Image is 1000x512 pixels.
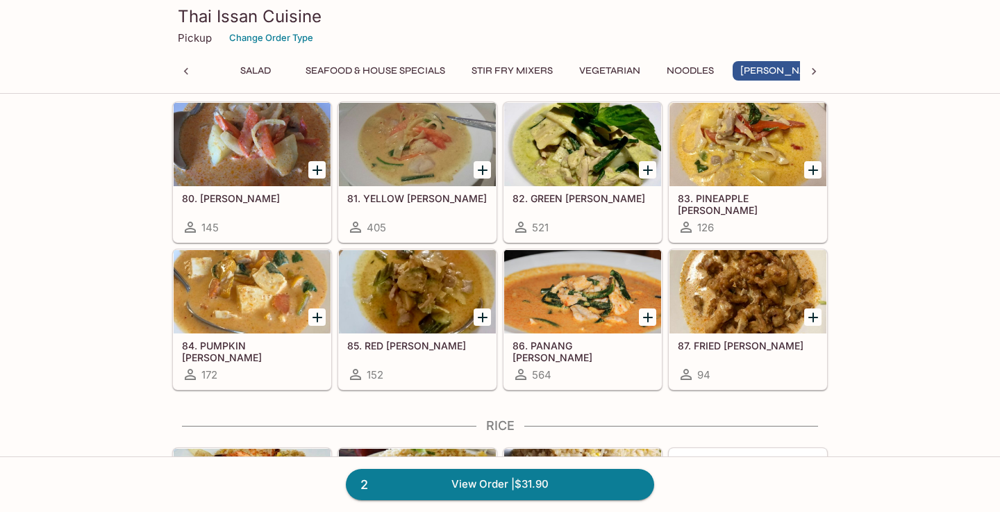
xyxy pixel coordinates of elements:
[346,469,654,499] a: 2View Order |$31.90
[174,250,331,333] div: 84. PUMPKIN CURRY
[178,31,212,44] p: Pickup
[182,192,322,204] h5: 80. [PERSON_NAME]
[182,340,322,363] h5: 84. PUMPKIN [PERSON_NAME]
[338,249,497,390] a: 85. RED [PERSON_NAME]152
[804,161,822,179] button: Add 83. PINEAPPLE CURRY
[338,102,497,242] a: 81. YELLOW [PERSON_NAME]405
[352,475,376,495] span: 2
[512,340,653,363] h5: 86. PANANG [PERSON_NAME]
[298,61,453,81] button: Seafood & House Specials
[308,308,326,326] button: Add 84. PUMPKIN CURRY
[339,103,496,186] div: 81. YELLOW CURRY
[669,250,826,333] div: 87. FRIED CURRY
[367,221,386,234] span: 405
[572,61,648,81] button: Vegetarian
[804,308,822,326] button: Add 87. FRIED CURRY
[504,103,661,186] div: 82. GREEN CURRY
[367,368,383,381] span: 152
[669,249,827,390] a: 87. FRIED [PERSON_NAME]94
[347,340,487,352] h5: 85. RED [PERSON_NAME]
[173,102,331,242] a: 80. [PERSON_NAME]145
[669,102,827,242] a: 83. PINEAPPLE [PERSON_NAME]126
[339,250,496,333] div: 85. RED CURRY
[659,61,722,81] button: Noodles
[308,161,326,179] button: Add 80. MASAMAN CURRY
[532,221,549,234] span: 521
[733,61,832,81] button: [PERSON_NAME]
[532,368,551,381] span: 564
[173,249,331,390] a: 84. PUMPKIN [PERSON_NAME]172
[639,161,656,179] button: Add 82. GREEN CURRY
[201,221,219,234] span: 145
[503,249,662,390] a: 86. PANANG [PERSON_NAME]564
[697,368,710,381] span: 94
[697,221,714,234] span: 126
[669,103,826,186] div: 83. PINEAPPLE CURRY
[474,161,491,179] button: Add 81. YELLOW CURRY
[678,340,818,352] h5: 87. FRIED [PERSON_NAME]
[223,27,319,49] button: Change Order Type
[174,103,331,186] div: 80. MASAMAN CURRY
[512,192,653,204] h5: 82. GREEN [PERSON_NAME]
[474,308,491,326] button: Add 85. RED CURRY
[347,192,487,204] h5: 81. YELLOW [PERSON_NAME]
[503,102,662,242] a: 82. GREEN [PERSON_NAME]521
[678,192,818,215] h5: 83. PINEAPPLE [PERSON_NAME]
[224,61,287,81] button: Salad
[464,61,560,81] button: Stir Fry Mixers
[172,418,828,433] h4: Rice
[201,368,217,381] span: 172
[178,6,822,27] h3: Thai Issan Cuisine
[639,308,656,326] button: Add 86. PANANG CURRY
[504,250,661,333] div: 86. PANANG CURRY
